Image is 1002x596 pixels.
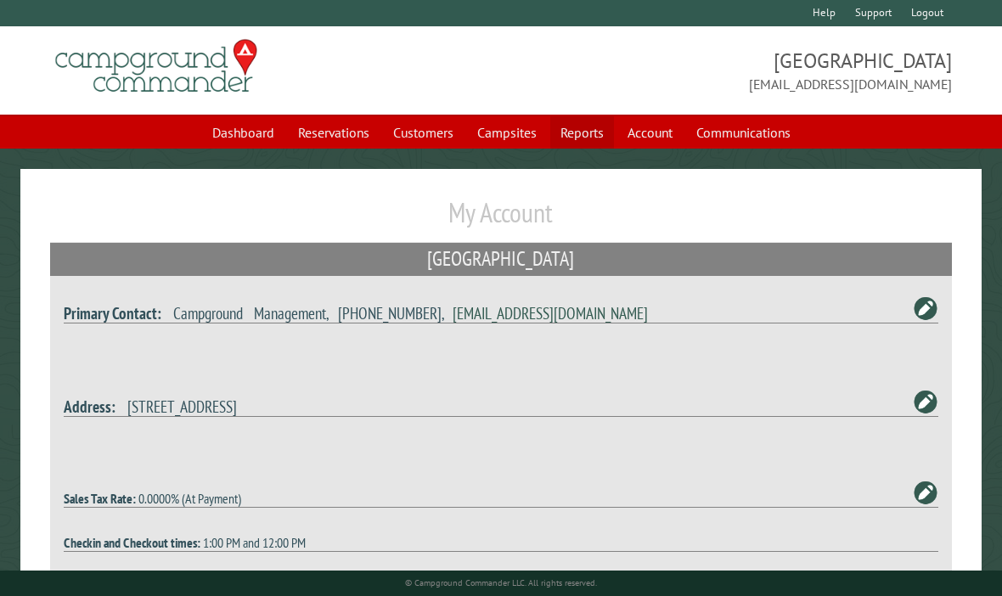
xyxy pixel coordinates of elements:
span: [STREET_ADDRESS] [127,396,237,417]
strong: Sales Tax Rate: [64,490,136,507]
span: [PHONE_NUMBER] [338,302,442,323]
a: [EMAIL_ADDRESS][DOMAIN_NAME] [453,302,648,323]
a: Account [617,116,683,149]
h2: [GEOGRAPHIC_DATA] [50,243,952,275]
span: Management [254,302,326,323]
a: Customers [383,116,464,149]
span: Campground [173,302,243,323]
span: [GEOGRAPHIC_DATA] [EMAIL_ADDRESS][DOMAIN_NAME] [501,47,952,94]
a: Reports [550,116,614,149]
a: Reservations [288,116,380,149]
strong: Address: [64,396,115,417]
img: Campground Commander [50,33,262,99]
h1: My Account [50,196,952,243]
small: © Campground Commander LLC. All rights reserved. [405,577,597,588]
a: Campsites [467,116,547,149]
h4: , , [64,303,938,323]
span: 1:00 PM and 12:00 PM [203,534,306,551]
a: Dashboard [202,116,284,149]
a: Communications [686,116,801,149]
span: 0.0000% (At Payment) [138,490,241,507]
strong: Primary Contact: [64,302,161,323]
strong: Checkin and Checkout times: [64,534,200,551]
